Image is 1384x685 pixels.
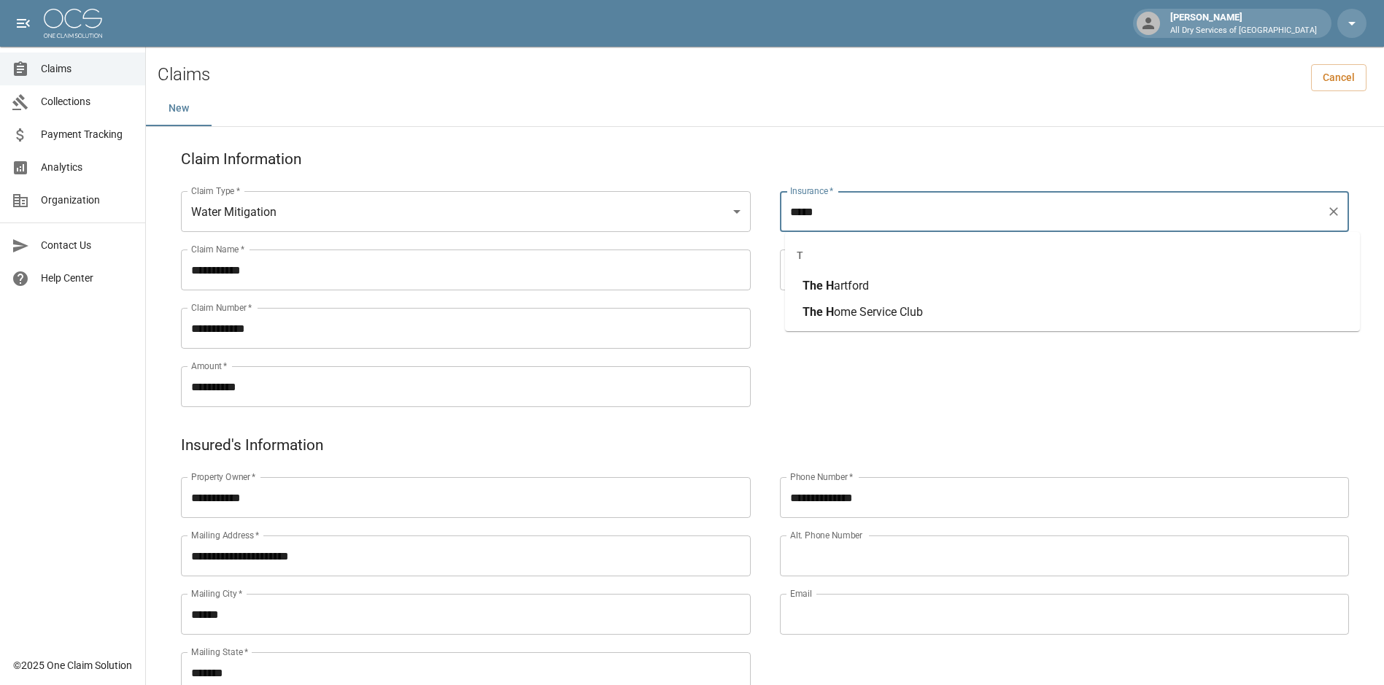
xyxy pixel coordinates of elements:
label: Amount [191,360,228,372]
div: T [785,238,1360,273]
button: New [146,91,212,126]
div: Water Mitigation [181,191,751,232]
label: Mailing City [191,587,243,600]
label: Claim Number [191,301,252,314]
div: © 2025 One Claim Solution [13,658,132,673]
span: Collections [41,94,134,109]
span: ome Service Club [834,305,923,319]
span: Payment Tracking [41,127,134,142]
div: [PERSON_NAME] [1164,10,1323,36]
span: artford [834,279,869,293]
label: Claim Name [191,243,244,255]
label: Claim Type [191,185,240,197]
img: ocs-logo-white-transparent.png [44,9,102,38]
span: Analytics [41,160,134,175]
p: All Dry Services of [GEOGRAPHIC_DATA] [1170,25,1317,37]
label: Alt. Phone Number [790,529,862,541]
label: Phone Number [790,471,853,483]
label: Mailing Address [191,529,259,541]
label: Property Owner [191,471,256,483]
h2: Claims [158,64,210,85]
label: Insurance [790,185,833,197]
button: open drawer [9,9,38,38]
span: Organization [41,193,134,208]
span: H [826,305,834,319]
label: Mailing State [191,646,248,658]
a: Cancel [1311,64,1366,91]
button: Clear [1323,201,1344,222]
label: Email [790,587,812,600]
span: Contact Us [41,238,134,253]
span: The [803,279,823,293]
span: H [826,279,834,293]
div: dynamic tabs [146,91,1384,126]
span: The [803,305,823,319]
span: Help Center [41,271,134,286]
span: Claims [41,61,134,77]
